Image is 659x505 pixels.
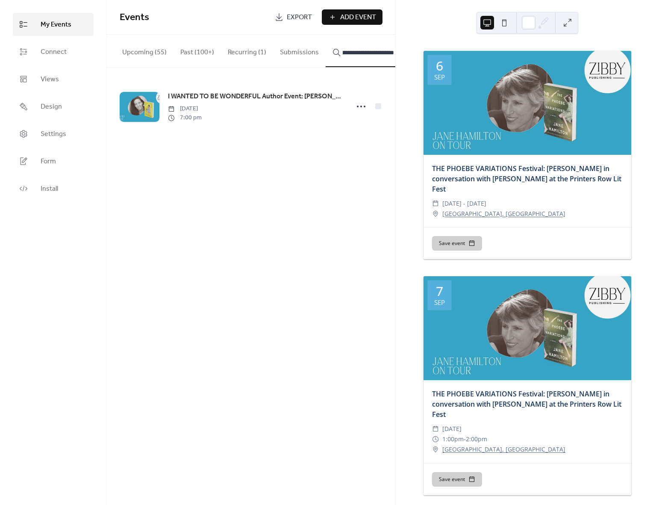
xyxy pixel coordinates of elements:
[13,122,94,145] a: Settings
[168,92,344,102] span: I WANTED TO BE WONDERFUL Author Event: [PERSON_NAME] at the JCC of [GEOGRAPHIC_DATA]
[168,104,202,113] span: [DATE]
[432,424,439,434] div: ​
[442,424,462,434] span: [DATE]
[174,35,221,66] button: Past (100+)
[115,35,174,66] button: Upcoming (55)
[13,150,94,173] a: Form
[13,68,94,91] a: Views
[432,198,439,209] div: ​
[466,434,487,444] span: 2:00pm
[432,434,439,444] div: ​
[41,157,56,167] span: Form
[13,13,94,36] a: My Events
[432,209,439,219] div: ​
[273,35,326,66] button: Submissions
[221,35,273,66] button: Recurring (1)
[41,184,58,194] span: Install
[168,113,202,122] span: 7:00 pm
[434,299,445,306] div: Sep
[442,198,486,209] span: [DATE] - [DATE]
[120,8,149,27] span: Events
[13,40,94,63] a: Connect
[442,434,464,444] span: 1:00pm
[322,9,382,25] button: Add Event
[432,236,482,251] button: Save event
[168,91,344,102] a: I WANTED TO BE WONDERFUL Author Event: [PERSON_NAME] at the JCC of [GEOGRAPHIC_DATA]
[13,177,94,200] a: Install
[41,102,62,112] span: Design
[340,12,376,23] span: Add Event
[13,95,94,118] a: Design
[268,9,318,25] a: Export
[41,74,59,85] span: Views
[442,209,565,219] a: [GEOGRAPHIC_DATA], [GEOGRAPHIC_DATA]
[41,129,66,139] span: Settings
[436,285,443,298] div: 7
[432,472,482,487] button: Save event
[464,434,466,444] span: -
[434,74,445,80] div: Sep
[287,12,312,23] span: Export
[436,59,443,72] div: 6
[424,163,631,194] div: THE PHOEBE VARIATIONS Festival: [PERSON_NAME] in conversation with [PERSON_NAME] at the Printers ...
[442,444,565,455] a: [GEOGRAPHIC_DATA], [GEOGRAPHIC_DATA]
[41,47,67,57] span: Connect
[432,444,439,455] div: ​
[424,389,631,419] div: THE PHOEBE VARIATIONS Festival: [PERSON_NAME] in conversation with [PERSON_NAME] at the Printers ...
[41,20,71,30] span: My Events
